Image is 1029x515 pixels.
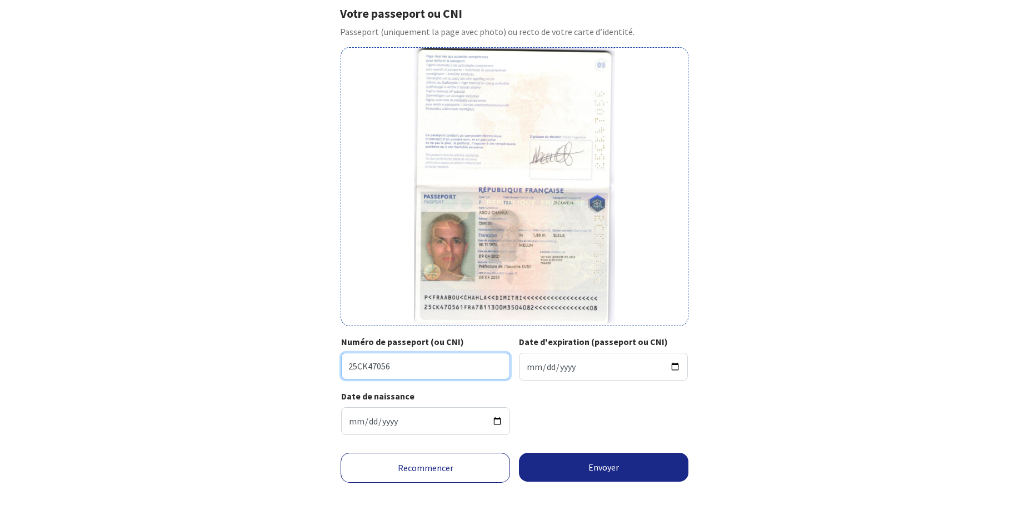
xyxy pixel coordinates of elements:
strong: Numéro de passeport (ou CNI) [341,336,464,347]
strong: Date de naissance [341,391,414,402]
p: Passeport (uniquement la page avec photo) ou recto de votre carte d’identité. [340,25,688,38]
button: Envoyer [519,453,688,482]
img: abou-chahla-dimitri.jpg [414,48,615,326]
strong: Date d'expiration (passeport ou CNI) [519,336,668,347]
h1: Votre passeport ou CNI [340,6,688,21]
a: Recommencer [341,453,510,483]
